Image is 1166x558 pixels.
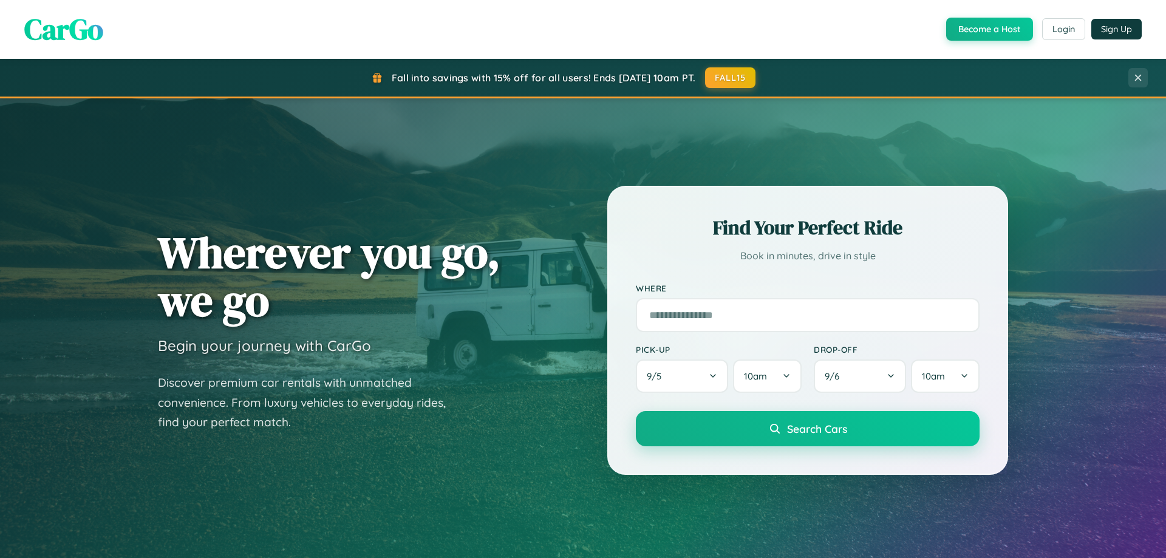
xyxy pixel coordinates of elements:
[922,370,945,382] span: 10am
[24,9,103,49] span: CarGo
[1091,19,1142,39] button: Sign Up
[911,359,980,393] button: 10am
[158,373,462,432] p: Discover premium car rentals with unmatched convenience. From luxury vehicles to everyday rides, ...
[733,359,802,393] button: 10am
[1042,18,1085,40] button: Login
[636,247,980,265] p: Book in minutes, drive in style
[636,359,728,393] button: 9/5
[392,72,696,84] span: Fall into savings with 15% off for all users! Ends [DATE] 10am PT.
[158,228,500,324] h1: Wherever you go, we go
[705,67,756,88] button: FALL15
[814,359,906,393] button: 9/6
[814,344,980,355] label: Drop-off
[825,370,845,382] span: 9 / 6
[744,370,767,382] span: 10am
[158,336,371,355] h3: Begin your journey with CarGo
[647,370,667,382] span: 9 / 5
[636,214,980,241] h2: Find Your Perfect Ride
[636,344,802,355] label: Pick-up
[787,422,847,435] span: Search Cars
[636,283,980,293] label: Where
[946,18,1033,41] button: Become a Host
[636,411,980,446] button: Search Cars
